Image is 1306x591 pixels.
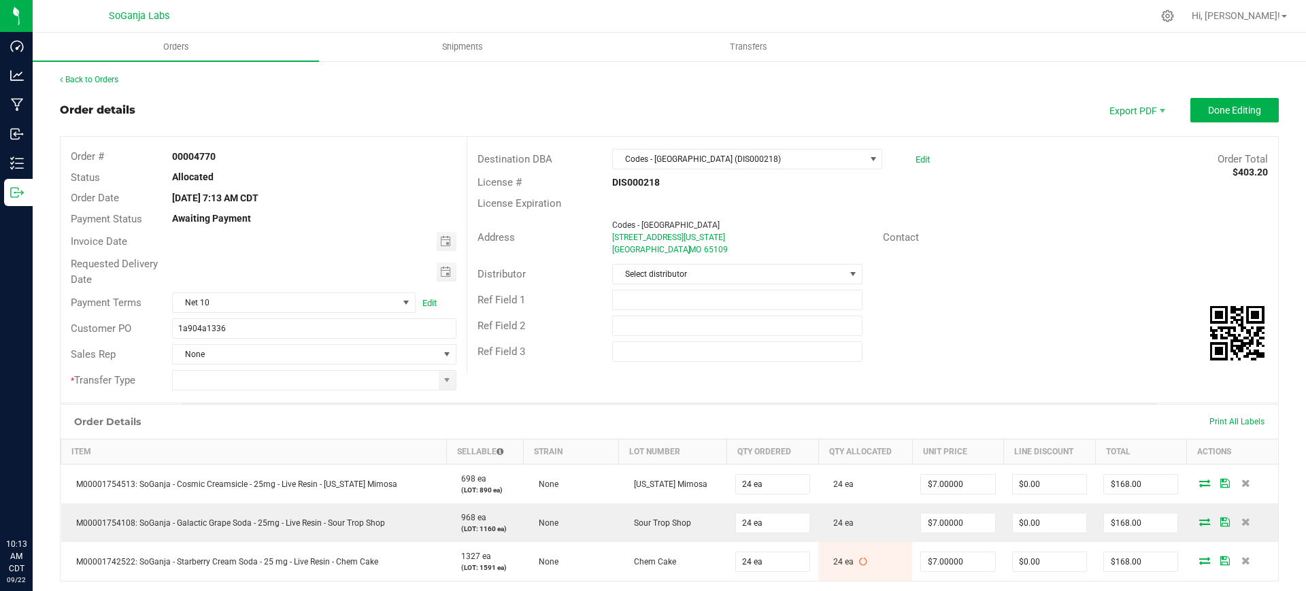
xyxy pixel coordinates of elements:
[1209,417,1265,426] span: Print All Labels
[826,557,854,567] span: 24 ea
[10,127,24,141] inline-svg: Inbound
[1215,479,1235,487] span: Save Order Detail
[711,41,786,53] span: Transfers
[10,156,24,170] inline-svg: Inventory
[33,33,319,61] a: Orders
[619,439,727,465] th: Lot Number
[478,153,552,165] span: Destination DBA
[10,69,24,82] inline-svg: Analytics
[173,345,438,364] span: None
[916,154,930,165] a: Edit
[736,475,809,494] input: 0
[613,265,844,284] span: Select distributor
[921,475,994,494] input: 0
[1192,10,1280,21] span: Hi, [PERSON_NAME]!
[478,320,525,332] span: Ref Field 2
[627,479,707,489] span: [US_STATE] Mimosa
[736,552,809,571] input: 0
[612,220,720,230] span: Codes - [GEOGRAPHIC_DATA]
[688,245,689,254] span: ,
[736,513,809,533] input: 0
[1104,475,1177,494] input: 0
[145,41,207,53] span: Orders
[422,298,437,308] a: Edit
[826,518,854,528] span: 24 ea
[1013,513,1086,533] input: 0
[883,231,919,243] span: Contact
[173,293,398,312] span: Net 10
[1210,306,1265,360] qrcode: 00004770
[454,562,515,573] p: (LOT: 1591 ea)
[532,479,558,489] span: None
[1104,513,1177,533] input: 0
[71,348,116,360] span: Sales Rep
[10,186,24,199] inline-svg: Outbound
[454,552,491,561] span: 1327 ea
[912,439,1003,465] th: Unit Price
[437,263,456,282] span: Toggle calendar
[727,439,818,465] th: Qty Ordered
[71,150,104,163] span: Order #
[454,524,515,534] p: (LOT: 1160 ea)
[172,213,251,224] strong: Awaiting Payment
[1104,552,1177,571] input: 0
[921,513,994,533] input: 0
[532,557,558,567] span: None
[1004,439,1095,465] th: Line Discount
[71,171,100,184] span: Status
[454,513,486,522] span: 968 ea
[71,192,119,204] span: Order Date
[524,439,619,465] th: Strain
[689,245,701,254] span: MO
[1159,10,1176,22] div: Manage settings
[826,479,854,489] span: 24 ea
[69,518,385,528] span: M00001754108: SoGanja - Galactic Grape Soda - 25mg - Live Resin - Sour Trop Shop
[6,538,27,575] p: 10:13 AM CDT
[6,575,27,585] p: 09/22
[612,177,660,188] strong: DIS000218
[1235,556,1256,564] span: Delete Order Detail
[478,231,515,243] span: Address
[60,75,118,84] a: Back to Orders
[1186,439,1278,465] th: Actions
[1235,518,1256,526] span: Delete Order Detail
[14,482,54,523] iframe: Resource center
[704,245,728,254] span: 65109
[612,245,690,254] span: [GEOGRAPHIC_DATA]
[437,232,456,251] span: Toggle calendar
[60,102,135,118] div: Order details
[71,258,158,286] span: Requested Delivery Date
[10,98,24,112] inline-svg: Manufacturing
[1235,479,1256,487] span: Delete Order Detail
[1215,518,1235,526] span: Save Order Detail
[1095,439,1186,465] th: Total
[446,439,523,465] th: Sellable
[1210,306,1265,360] img: Scan me!
[1013,552,1086,571] input: 0
[71,297,141,309] span: Payment Terms
[613,150,865,169] span: Codes - [GEOGRAPHIC_DATA] (DIS000218)
[612,233,725,242] span: [STREET_ADDRESS][US_STATE]
[1233,167,1268,178] strong: $403.20
[172,192,258,203] strong: [DATE] 7:13 AM CDT
[424,41,501,53] span: Shipments
[478,197,561,209] span: License Expiration
[454,474,486,484] span: 698 ea
[478,345,525,358] span: Ref Field 3
[605,33,892,61] a: Transfers
[1215,556,1235,564] span: Save Order Detail
[1218,153,1268,165] span: Order Total
[454,485,515,495] p: (LOT: 890 ea)
[478,294,525,306] span: Ref Field 1
[172,151,216,162] strong: 00004770
[319,33,605,61] a: Shipments
[71,235,127,248] span: Invoice Date
[71,322,131,335] span: Customer PO
[478,268,526,280] span: Distributor
[1095,98,1177,122] li: Export PDF
[71,374,135,386] span: Transfer Type
[921,552,994,571] input: 0
[61,439,447,465] th: Item
[1190,98,1279,122] button: Done Editing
